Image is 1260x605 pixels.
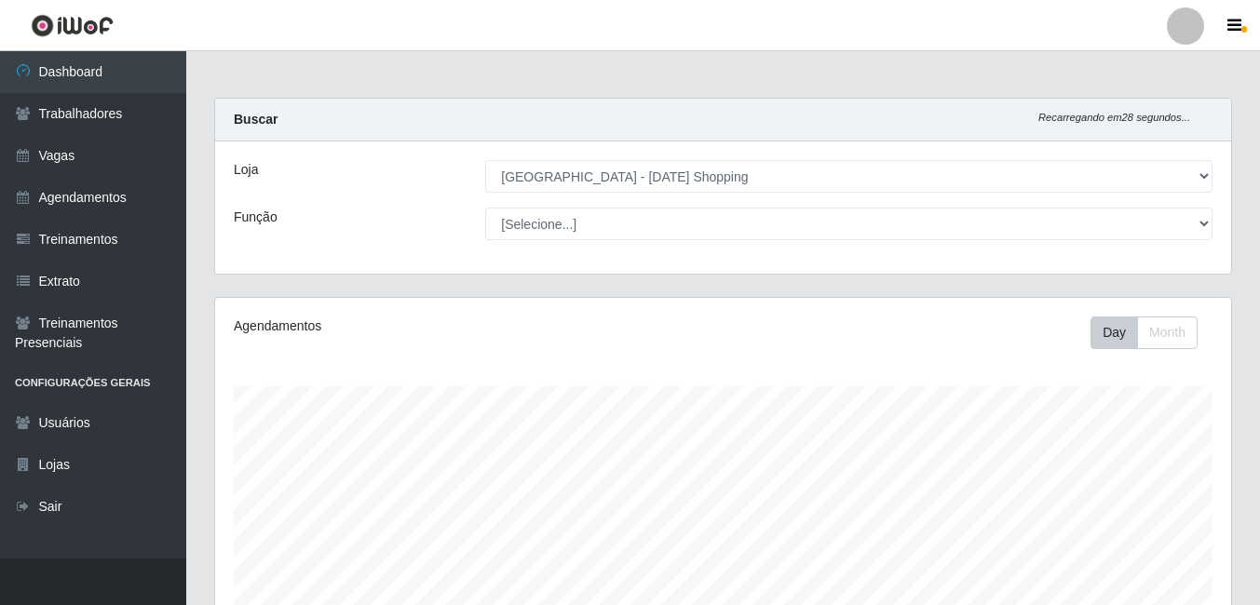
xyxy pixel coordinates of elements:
[234,112,278,127] strong: Buscar
[1091,316,1198,349] div: First group
[1091,316,1213,349] div: Toolbar with button groups
[1038,112,1190,123] i: Recarregando em 28 segundos...
[234,208,278,227] label: Função
[1091,316,1138,349] button: Day
[31,14,114,37] img: CoreUI Logo
[234,316,625,336] div: Agendamentos
[234,160,258,180] label: Loja
[1137,316,1198,349] button: Month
